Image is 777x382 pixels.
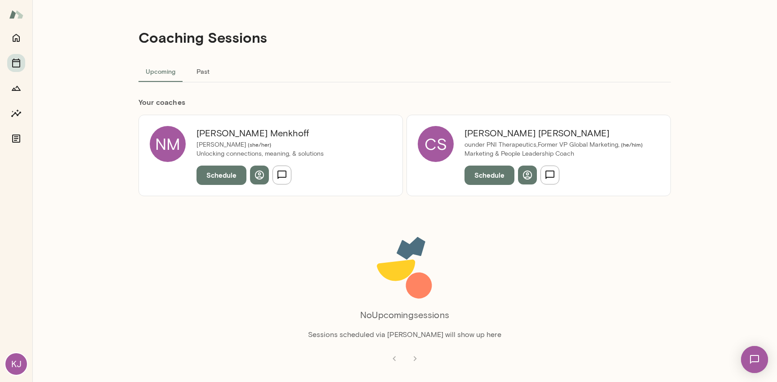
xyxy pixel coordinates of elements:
[5,353,27,375] div: KJ
[138,97,671,108] h6: Your coach es
[7,79,25,97] button: Growth Plan
[464,126,643,140] h6: [PERSON_NAME] [PERSON_NAME]
[7,54,25,72] button: Sessions
[196,126,324,140] h6: [PERSON_NAME] Menkhoff
[7,104,25,122] button: Insights
[272,166,291,184] button: Send message
[196,166,246,184] button: Schedule
[308,329,501,340] p: Sessions scheduled via [PERSON_NAME] will show up here
[464,149,643,158] p: Marketing & People Leadership Coach
[138,60,183,82] button: Upcoming
[196,140,324,149] p: [PERSON_NAME]
[360,308,449,322] h6: No Upcoming sessions
[418,126,454,162] div: CS
[183,60,223,82] button: Past
[250,166,269,184] button: View profile
[384,350,425,368] nav: pagination navigation
[196,149,324,158] p: Unlocking connections, meaning, & solutions
[518,166,537,184] button: View profile
[246,141,271,148] span: ( she/her )
[620,141,643,148] span: ( he/him )
[138,60,671,82] div: basic tabs example
[150,126,186,162] div: NM
[464,140,643,149] p: ounder PNI Therapeutics,Former VP Global Marketing,
[9,6,23,23] img: Mento
[138,29,267,46] h4: Coaching Sessions
[7,130,25,148] button: Documents
[464,166,514,184] button: Schedule
[138,342,671,368] div: pagination
[7,29,25,47] button: Home
[540,166,559,184] button: Send message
